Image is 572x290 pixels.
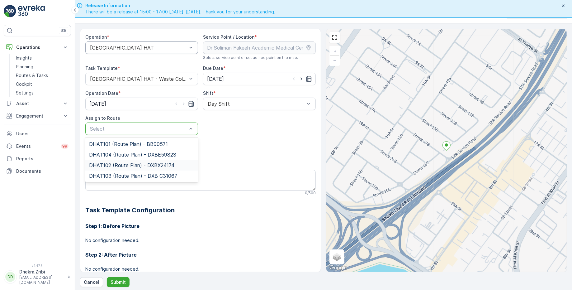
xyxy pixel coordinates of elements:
[4,5,16,17] img: logo
[89,152,176,157] span: DHAT104 (Route Plan) - DXBE59823
[85,9,275,15] span: There will be a release at 15:00 - 17:00 [DATE], [DATE]. Thank you for your understanding.
[90,125,187,133] p: Select
[89,162,174,168] span: DHAT102 (Route Plan) - DXBX24174
[89,141,168,147] span: DHAT101 (Route Plan) - BB90571
[4,152,71,165] a: Reports
[85,90,118,96] label: Operation Date
[13,71,71,80] a: Routes & Tasks
[333,48,336,54] span: +
[305,191,316,196] p: 0 / 500
[111,279,126,285] p: Submit
[84,279,99,285] p: Cancel
[85,115,120,121] label: Assign to Route
[4,41,71,54] button: Operations
[328,264,348,272] img: Google
[16,90,34,96] p: Settings
[330,56,339,65] a: Zoom Out
[5,272,15,282] div: DD
[203,34,254,40] label: Service Point / Location
[16,64,33,70] p: Planning
[16,168,69,174] p: Documents
[13,89,71,97] a: Settings
[85,237,316,244] p: No configuration needed.
[330,250,344,264] a: Layers
[4,269,71,285] button: DDDhekra.Zribi[EMAIL_ADDRESS][DOMAIN_NAME]
[85,251,316,259] h3: Step 2: After Picture
[203,73,316,85] input: dd/mm/yyyy
[16,81,32,87] p: Cockpit
[16,44,59,51] p: Operations
[330,46,339,56] a: Zoom In
[16,143,57,149] p: Events
[85,205,316,215] h2: Task Template Configuration
[85,222,316,230] h3: Step 1: Before Picture
[16,55,32,61] p: Insights
[60,28,67,33] p: ⌘B
[13,80,71,89] a: Cockpit
[85,65,118,71] label: Task Template
[16,100,59,107] p: Asset
[4,110,71,122] button: Engagement
[80,277,103,287] button: Cancel
[85,98,198,110] input: dd/mm/yyyy
[16,156,69,162] p: Reports
[4,264,71,268] span: v 1.47.3
[13,54,71,62] a: Insights
[4,128,71,140] a: Users
[18,5,45,17] img: logo_light-DOdMpM7g.png
[203,65,223,71] label: Due Date
[19,269,64,275] p: Dhekra.Zribi
[85,266,316,272] p: No configuration needed.
[4,165,71,177] a: Documents
[4,140,71,152] a: Events99
[330,33,339,42] a: View Fullscreen
[333,58,337,63] span: −
[85,34,107,40] label: Operation
[203,41,316,54] input: Dr Soliman Fakeeh Academic Medical Centre
[13,62,71,71] a: Planning
[16,72,48,79] p: Routes & Tasks
[16,131,69,137] p: Users
[85,2,275,9] span: Release Information
[16,113,59,119] p: Engagement
[107,277,130,287] button: Submit
[203,90,213,96] label: Shift
[203,55,298,60] span: Select service point or set ad hoc point on the map.
[4,97,71,110] button: Asset
[328,264,348,272] a: Open this area in Google Maps (opens a new window)
[19,275,64,285] p: [EMAIL_ADDRESS][DOMAIN_NAME]
[89,173,177,179] span: DHAT103 (Route Plan) - DXB C31067
[62,144,67,149] p: 99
